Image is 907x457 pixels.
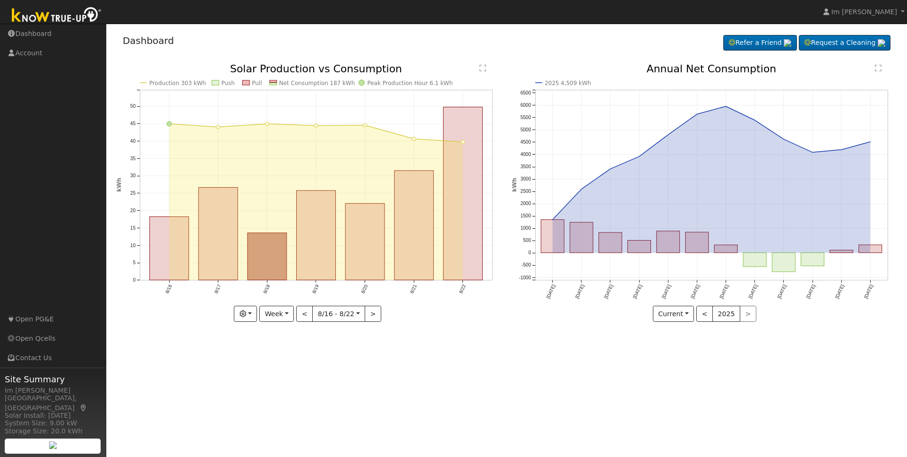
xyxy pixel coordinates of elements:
circle: onclick="" [216,125,220,129]
text: 25 [130,190,136,196]
circle: onclick="" [840,148,844,152]
text: 20 [130,208,136,213]
circle: onclick="" [811,151,814,155]
text: 8/22 [458,284,466,294]
circle: onclick="" [753,119,757,122]
div: Im [PERSON_NAME] [5,386,101,396]
rect: onclick="" [541,220,564,253]
text: [DATE] [632,284,643,299]
circle: onclick="" [461,140,465,144]
text: [DATE] [661,284,672,299]
rect: onclick="" [772,253,796,272]
text: 8/19 [311,284,319,294]
text: [DATE] [863,284,874,299]
text: 2500 [521,189,531,194]
rect: onclick="" [345,204,385,280]
button: < [696,306,713,322]
button: Current [653,306,694,322]
button: 2025 [712,306,740,322]
text: 10 [130,243,136,248]
text: Pull [252,80,262,86]
rect: onclick="" [685,232,709,253]
text: 0 [133,277,136,283]
text: 3500 [521,164,531,169]
rect: onclick="" [296,190,335,280]
circle: onclick="" [869,140,873,144]
img: Know True-Up [7,5,106,26]
text: Peak Production Hour 6.1 kWh [367,80,453,86]
text: 30 [130,173,136,179]
div: [GEOGRAPHIC_DATA], [GEOGRAPHIC_DATA] [5,393,101,413]
circle: onclick="" [167,121,171,126]
text: 40 [130,138,136,144]
rect: onclick="" [628,241,651,253]
rect: onclick="" [248,233,287,280]
text: 8/21 [409,284,418,294]
text: 6000 [521,103,531,108]
a: Refer a Friend [723,35,797,51]
button: Week [259,306,294,322]
text: [DATE] [805,284,816,299]
rect: onclick="" [443,107,482,280]
circle: onclick="" [314,124,318,128]
text: [DATE] [545,284,556,299]
text: [DATE] [748,284,759,299]
text: Push [221,80,234,86]
text: 500 [523,238,531,243]
text: 4500 [521,139,531,145]
text: [DATE] [690,284,701,299]
rect: onclick="" [570,223,593,253]
text: 4000 [521,152,531,157]
button: > [365,306,381,322]
circle: onclick="" [666,133,670,137]
circle: onclick="" [637,155,641,158]
circle: onclick="" [363,123,367,127]
text: 8/20 [360,284,368,294]
circle: onclick="" [551,218,555,222]
a: Request a Cleaning [799,35,890,51]
a: Map [79,404,88,412]
text: 2025 4,509 kWh [545,80,591,86]
text: 8/18 [262,284,271,294]
div: Solar Install: [DATE] [5,411,101,421]
rect: onclick="" [859,245,882,253]
circle: onclick="" [695,112,699,116]
text: 50 [130,103,136,109]
text: Annual Net Consumption [647,63,777,75]
text:  [479,64,486,72]
rect: onclick="" [599,233,622,253]
button: < [296,306,313,322]
text: 1500 [521,214,531,219]
text: Solar Production vs Consumption [230,63,402,75]
text: Net Consumption 187 kWh [279,80,355,86]
text: 5000 [521,127,531,132]
text:  [875,64,881,72]
rect: onclick="" [830,250,853,253]
circle: onclick="" [580,188,583,191]
text: kWh [511,178,518,192]
text: 35 [130,156,136,161]
rect: onclick="" [744,253,767,267]
text: [DATE] [603,284,614,299]
text: [DATE] [834,284,845,299]
circle: onclick="" [782,138,786,141]
img: retrieve [878,39,885,47]
rect: onclick="" [801,253,824,266]
rect: onclick="" [198,188,238,280]
text: 45 [130,121,136,126]
img: retrieve [784,39,791,47]
circle: onclick="" [412,137,416,141]
span: Site Summary [5,373,101,386]
text: 5 [133,260,136,266]
text: 15 [130,225,136,231]
text: [DATE] [719,284,730,299]
text: -500 [522,263,531,268]
text: 8/16 [164,284,172,294]
text: 3000 [521,177,531,182]
text: 6500 [521,90,531,95]
rect: onclick="" [657,231,680,253]
rect: onclick="" [149,217,188,280]
rect: onclick="" [714,245,737,253]
text: 8/17 [213,284,222,294]
text: 2000 [521,201,531,207]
